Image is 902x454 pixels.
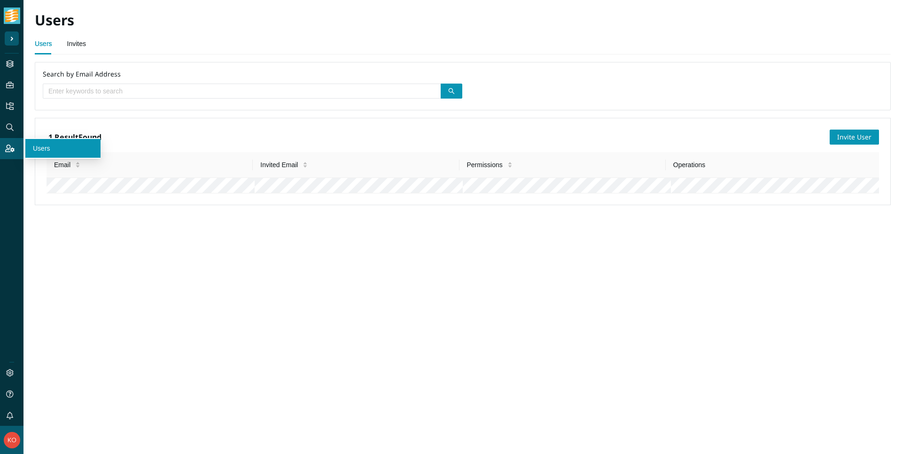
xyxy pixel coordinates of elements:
[837,132,871,142] span: Invite User
[830,130,879,145] button: Invite User
[260,160,298,170] span: Invited Email
[4,432,20,448] img: 5920fa1e43ce760634abe31a0951ae94
[448,88,455,95] span: search
[47,152,253,178] th: Email
[43,69,121,78] span: Search by Email Address
[48,131,101,143] h5: 1 Result Found
[666,152,872,178] th: Operations
[33,145,50,152] a: Users
[54,160,70,170] span: Email
[35,11,463,30] h2: Users
[253,152,459,178] th: Invited Email
[441,84,462,99] button: search
[467,160,503,170] span: Permissions
[48,86,428,96] input: Enter keywords to search
[459,152,666,178] th: Permissions
[5,8,18,24] img: tidal_logo.png
[67,34,86,53] a: Invites
[35,34,52,53] a: Users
